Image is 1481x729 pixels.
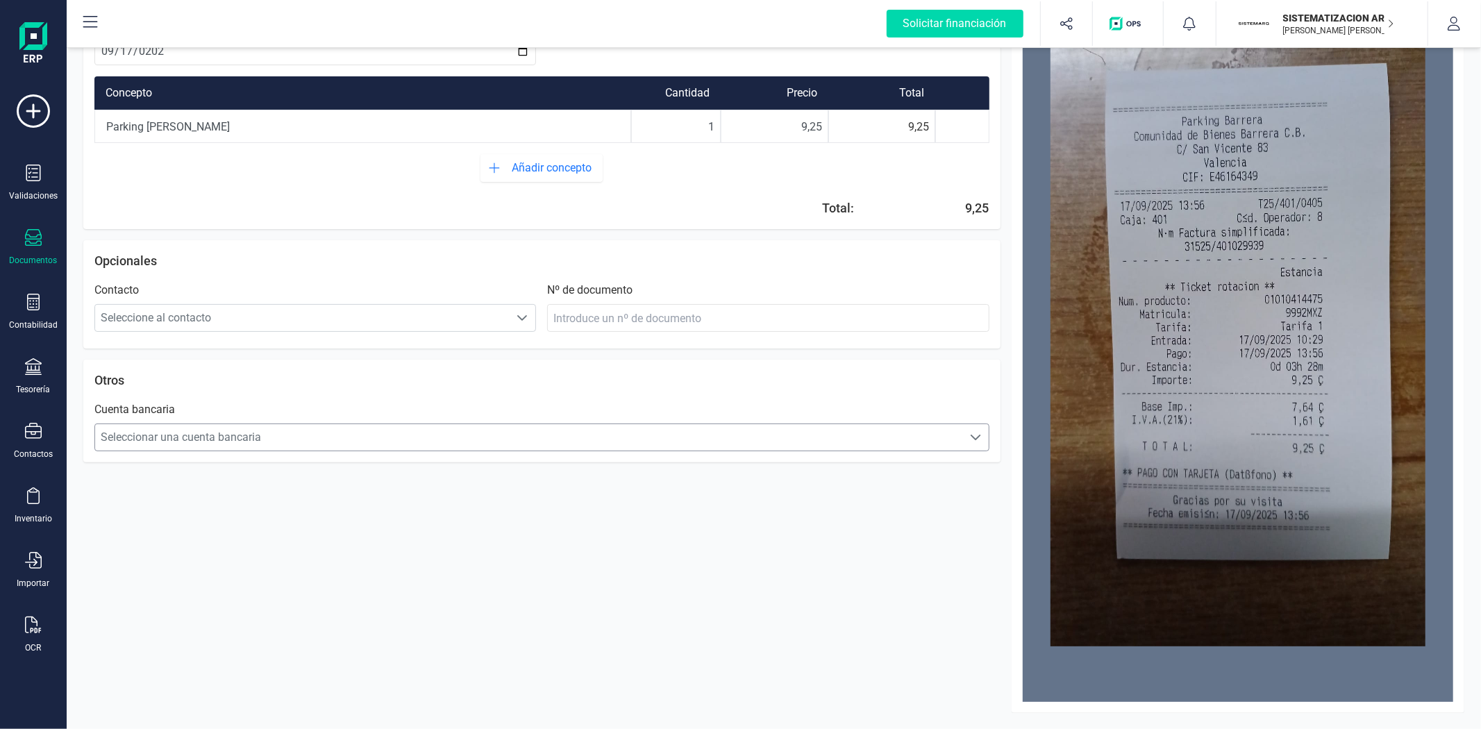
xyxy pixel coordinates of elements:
div: Tesorería [17,384,51,395]
div: Cantidad [631,76,721,110]
p: Nº de documento [547,282,633,299]
p: Otros [94,371,989,390]
div: Solicitar financiación [887,10,1023,37]
input: Añadir concepto... [95,111,630,142]
div: Total [828,76,936,110]
div: Contactos [14,449,53,460]
button: SISISTEMATIZACION ARQUITECTONICA EN REFORMAS SL[PERSON_NAME] [PERSON_NAME] [1233,1,1411,46]
img: Logo Finanedi [19,22,47,67]
div: Contabilidad [9,319,58,330]
p: Contacto [94,282,139,299]
input: Introduce un nº de documento [547,304,989,332]
div: OCR [26,642,42,653]
div: Total: [823,199,855,218]
div: Documentos [10,255,58,266]
div: 9,25 [828,110,936,143]
span: Seleccione al contacto [95,304,510,332]
div: Seleccione al contacto [510,312,536,324]
p: [PERSON_NAME] [PERSON_NAME] [1283,25,1394,36]
div: Concepto [94,76,631,110]
div: 9,25 [960,199,989,218]
div: Importar [17,578,50,589]
p: SISTEMATIZACION ARQUITECTONICA EN REFORMAS SL [1283,11,1394,25]
div: Validaciones [9,190,58,201]
span: Añadir concepto [512,160,597,176]
img: Logo de OPS [1110,17,1146,31]
div: Cuenta bancaria [94,401,175,418]
p: Opcionales [94,251,989,271]
span: Seleccionar una cuenta bancaria [95,424,962,451]
button: Solicitar financiación [870,1,1040,46]
div: Precio [721,76,828,110]
img: SI [1239,8,1269,39]
button: Logo de OPS [1101,1,1155,46]
div: Inventario [15,513,52,524]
